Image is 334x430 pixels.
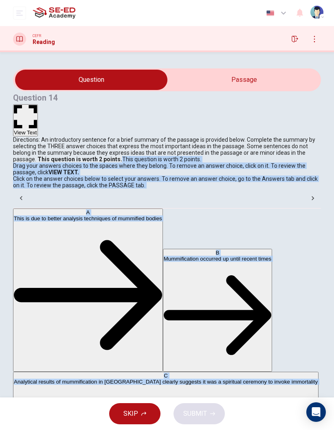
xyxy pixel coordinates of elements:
button: open mobile menu [13,7,26,20]
span: CEFR [33,33,41,39]
span: This is due to better analysis techniques of mummified bodies [14,215,162,222]
button: View Text [13,104,38,136]
h1: Reading [33,39,55,45]
span: Mummification occurred up until recent times [164,256,271,262]
div: A [14,209,162,215]
button: AThis is due to better analysis techniques of mummified bodies [13,208,163,372]
div: B [164,250,271,256]
img: SE-ED Academy logo [33,5,75,21]
p: Drag your answers choices to the spaces where they belong. To remove an answer choice, click on i... [13,162,321,176]
strong: VIEW TEXT. [48,169,79,176]
img: en [265,10,275,16]
p: Click on the answer choices below to select your answers. To remove an answer choice, go to the A... [13,176,321,189]
span: This question is worth 2 points. [122,156,201,162]
img: Profile picture [310,6,323,19]
span: Analytical results of mummification in [GEOGRAPHIC_DATA] clearly suggests it was a spiritual cere... [14,378,318,384]
h4: Question 14 [13,91,321,104]
div: Choose test type tabs [29,189,305,208]
button: SKIP [109,403,160,424]
strong: This question is worth 2 points. [36,156,122,162]
div: C [14,372,318,378]
button: BMummification occurred up until recent times [163,249,272,371]
span: Directions: An introductory sentence for a brief summary of the passage is provided below. Comple... [13,136,315,162]
div: Open Intercom Messenger [306,402,326,422]
span: SKIP [123,408,138,419]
